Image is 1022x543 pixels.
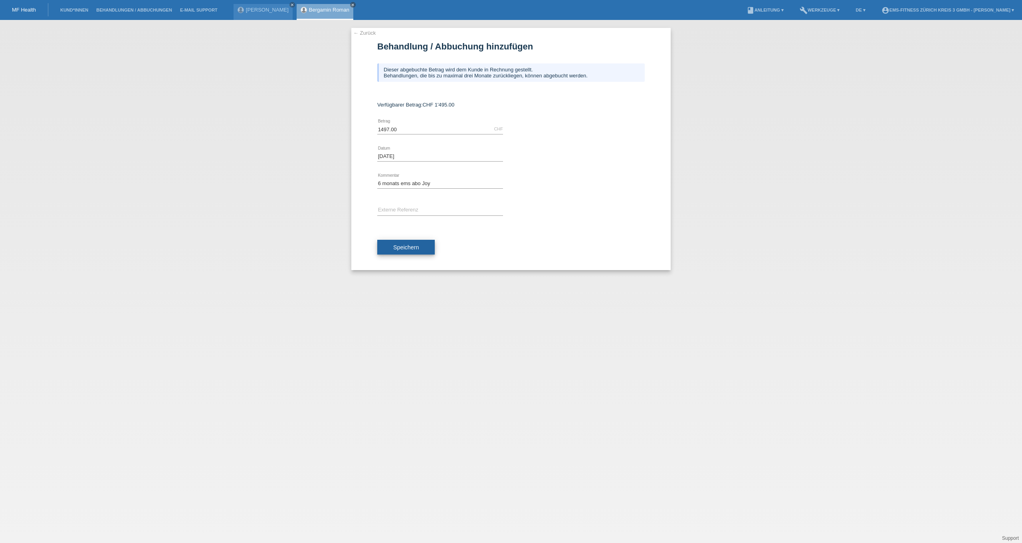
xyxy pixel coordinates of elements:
[351,3,355,7] i: close
[747,6,755,14] i: book
[877,8,1018,12] a: account_circleEMS-Fitness Zürich Kreis 3 GmbH - [PERSON_NAME] ▾
[56,8,92,12] a: Kund*innen
[377,41,645,51] h1: Behandlung / Abbuchung hinzufügen
[422,102,454,108] span: CHF 1'495.00
[393,244,419,251] span: Speichern
[290,3,294,7] i: close
[377,102,645,108] div: Verfügbarer Betrag:
[246,7,289,13] a: [PERSON_NAME]
[12,7,36,13] a: MF Health
[289,2,295,8] a: close
[881,6,889,14] i: account_circle
[800,6,808,14] i: build
[353,30,376,36] a: ← Zurück
[176,8,222,12] a: E-Mail Support
[796,8,844,12] a: buildWerkzeuge ▾
[852,8,869,12] a: DE ▾
[1002,535,1019,541] a: Support
[92,8,176,12] a: Behandlungen / Abbuchungen
[309,7,349,13] a: Bergamin Roman
[350,2,356,8] a: close
[743,8,788,12] a: bookAnleitung ▾
[377,63,645,82] div: Dieser abgebuchte Betrag wird dem Kunde in Rechnung gestellt. Behandlungen, die bis zu maximal dr...
[377,240,435,255] button: Speichern
[494,126,503,131] div: CHF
